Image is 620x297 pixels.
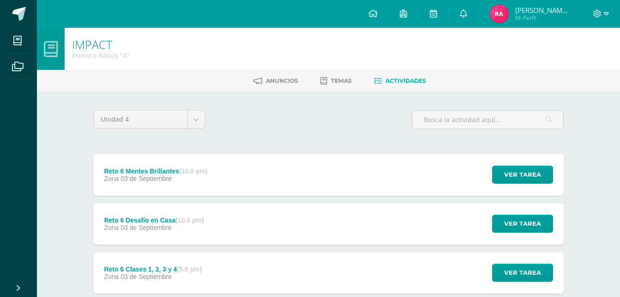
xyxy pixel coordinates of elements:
[374,74,426,88] a: Actividades
[492,166,553,184] button: Ver tarea
[104,175,119,182] span: Zona
[412,111,563,129] input: Busca la actividad aquí...
[104,224,119,231] span: Zona
[492,215,553,233] button: Ver tarea
[504,215,541,232] span: Ver tarea
[72,37,112,52] a: IMPACT
[104,217,204,224] div: Reto 6 Desafío en Casa
[175,217,204,224] strong: (10.0 pts)
[385,77,426,84] span: Actividades
[177,266,202,273] strong: (5.0 pts)
[320,74,352,88] a: Temas
[94,111,205,128] a: Unidad 4
[104,167,207,175] div: Reto 6 Mentes Brillantes
[492,264,553,282] button: Ver tarea
[490,5,508,23] img: 62ce50ef1053bc6a35ead78aeedbb622.png
[104,273,119,280] span: Zona
[515,14,571,22] span: Mi Perfil
[179,167,207,175] strong: (10.0 pts)
[72,51,130,60] div: Primero Básico 'A'
[504,264,541,281] span: Ver tarea
[120,273,172,280] span: 03 de Septiembre
[101,111,181,128] span: Unidad 4
[72,38,130,51] h1: IMPACT
[120,175,172,182] span: 03 de Septiembre
[104,266,202,273] div: Reto 6 Clases 1, 2, 3 y 4
[266,77,298,84] span: Anuncios
[331,77,352,84] span: Temas
[504,166,541,183] span: Ver tarea
[515,6,571,15] span: [PERSON_NAME] Santiago
[253,74,298,88] a: Anuncios
[120,224,172,231] span: 03 de Septiembre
